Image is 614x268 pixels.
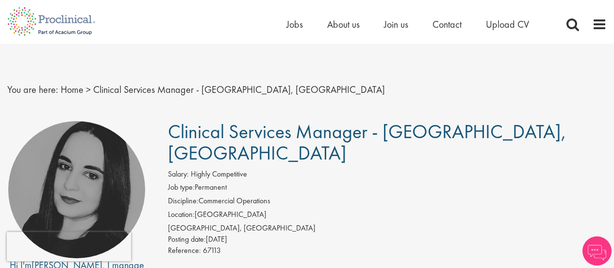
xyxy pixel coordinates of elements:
[384,18,408,31] a: Join us
[168,169,189,180] label: Salary:
[168,209,195,220] label: Location:
[432,18,462,31] a: Contact
[168,234,206,244] span: Posting date:
[486,18,529,31] a: Upload CV
[8,121,145,258] img: imeage of recruiter Anna Klemencic
[168,245,201,256] label: Reference:
[61,83,83,96] a: breadcrumb link
[191,169,247,179] span: Highly Competitive
[7,83,58,96] span: You are here:
[327,18,360,31] a: About us
[286,18,303,31] a: Jobs
[168,209,607,223] li: [GEOGRAPHIC_DATA]
[582,236,612,266] img: Chatbot
[168,182,195,193] label: Job type:
[168,234,607,245] div: [DATE]
[168,196,199,207] label: Discipline:
[168,182,607,196] li: Permanent
[86,83,91,96] span: >
[93,83,385,96] span: Clinical Services Manager - [GEOGRAPHIC_DATA], [GEOGRAPHIC_DATA]
[7,232,131,261] iframe: reCAPTCHA
[168,196,607,209] li: Commercial Operations
[203,245,221,255] span: 67113
[168,223,607,234] div: [GEOGRAPHIC_DATA], [GEOGRAPHIC_DATA]
[168,119,566,165] span: Clinical Services Manager - [GEOGRAPHIC_DATA], [GEOGRAPHIC_DATA]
